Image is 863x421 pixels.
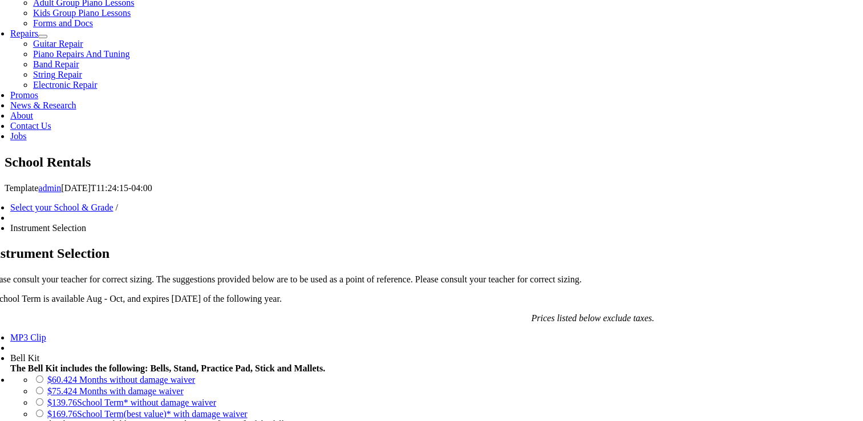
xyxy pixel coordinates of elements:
a: $75.424 Months with damage waiver [47,386,184,396]
a: Band Repair [33,59,79,69]
a: Jobs [10,131,26,141]
a: Guitar Repair [33,39,83,48]
span: [DATE]T11:24:15-04:00 [61,183,152,193]
a: Repairs [10,29,38,38]
span: Template [5,183,38,193]
a: Promos [10,90,38,100]
div: Bell Kit [10,353,682,363]
span: $139.76 [47,398,77,407]
a: String Repair [33,70,82,79]
a: $60.424 Months without damage waiver [47,375,195,384]
a: Kids Group Piano Lessons [33,8,131,18]
h1: School Rentals [5,153,858,172]
span: $169.76 [47,409,77,419]
strong: The Bell Kit includes the following: Bells, Stand, Practice Pad, Stick and Mallets. [10,363,325,373]
section: Page Title Bar [5,153,858,172]
a: Select your School & Grade [10,203,113,212]
button: Open submenu of Repairs [38,35,47,38]
a: News & Research [10,100,76,110]
a: About [10,111,33,120]
a: MP3 Clip [10,333,46,342]
a: Forms and Docs [33,18,93,28]
a: Electronic Repair [33,80,97,90]
a: admin [38,183,61,193]
a: Piano Repairs And Tuning [33,49,129,59]
li: Instrument Selection [10,223,682,233]
a: $139.76School Term* without damage waiver [47,398,216,407]
span: $75.42 [47,386,72,396]
span: $60.42 [47,375,72,384]
a: Contact Us [10,121,51,131]
a: $169.76School Term(best value)* with damage waiver [47,409,248,419]
em: Prices listed below exclude taxes. [531,313,654,323]
span: / [115,203,118,212]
